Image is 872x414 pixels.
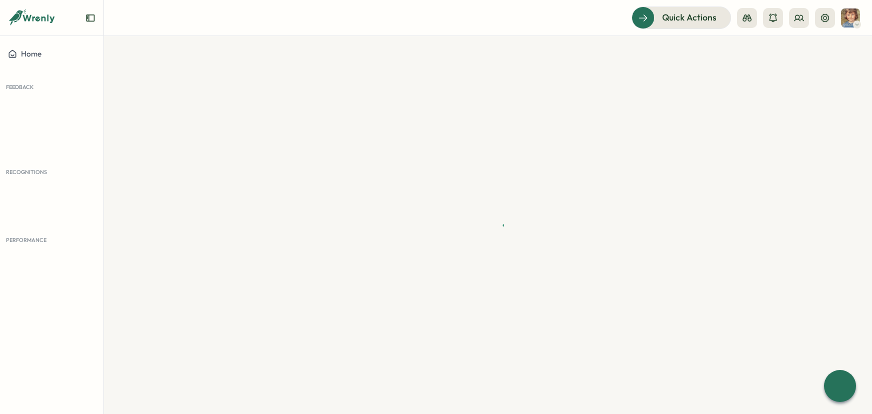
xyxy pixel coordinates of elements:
span: Quick Actions [662,11,717,24]
img: Jane Lapthorne [841,8,860,27]
span: Home [21,49,41,58]
button: Expand sidebar [85,13,95,23]
button: Quick Actions [632,6,731,28]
